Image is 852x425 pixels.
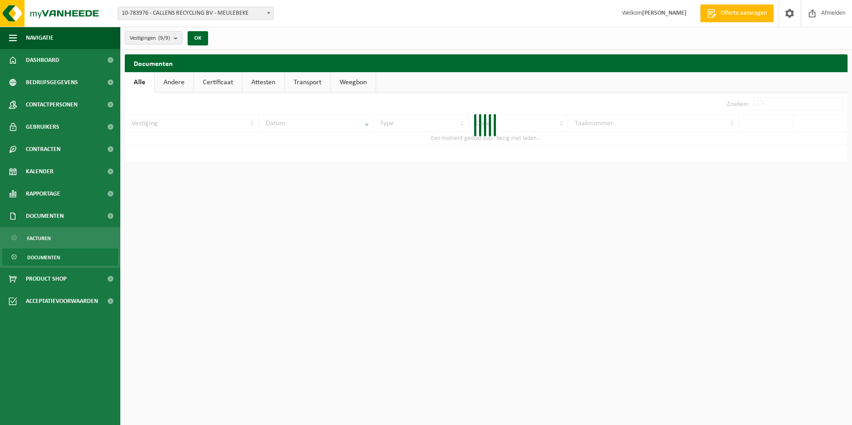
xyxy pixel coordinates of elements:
[26,94,78,116] span: Contactpersonen
[26,268,66,290] span: Product Shop
[26,205,64,227] span: Documenten
[26,116,59,138] span: Gebruikers
[2,229,118,246] a: Facturen
[26,183,60,205] span: Rapportage
[2,249,118,266] a: Documenten
[242,72,284,93] a: Attesten
[26,160,53,183] span: Kalender
[155,72,193,93] a: Andere
[285,72,330,93] a: Transport
[130,32,170,45] span: Vestigingen
[718,9,769,18] span: Offerte aanvragen
[26,138,61,160] span: Contracten
[26,27,53,49] span: Navigatie
[26,49,59,71] span: Dashboard
[194,72,242,93] a: Certificaat
[118,7,274,20] span: 10-783976 - CALLENS RECYCLING BV - MEULEBEKE
[642,10,687,16] strong: [PERSON_NAME]
[27,230,51,247] span: Facturen
[27,249,60,266] span: Documenten
[188,31,208,45] button: OK
[331,72,376,93] a: Weegbon
[26,290,98,312] span: Acceptatievoorwaarden
[158,35,170,41] count: (9/9)
[125,72,154,93] a: Alle
[125,31,182,45] button: Vestigingen(9/9)
[700,4,774,22] a: Offerte aanvragen
[26,71,78,94] span: Bedrijfsgegevens
[125,54,848,72] h2: Documenten
[118,7,273,20] span: 10-783976 - CALLENS RECYCLING BV - MEULEBEKE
